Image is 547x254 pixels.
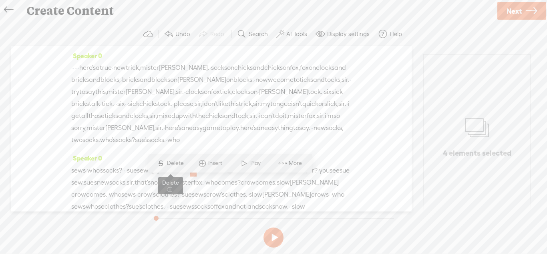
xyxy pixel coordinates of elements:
span: here's [165,122,181,134]
label: AI Tools [286,30,307,38]
span: socks [194,201,210,213]
span: · [322,86,324,98]
span: · [180,189,182,201]
span: [PERSON_NAME] [177,74,226,86]
span: here's [79,62,96,74]
span: More [289,159,304,167]
span: sue's [135,134,148,146]
span: · [71,62,73,74]
label: Help [390,30,402,38]
span: clocks [316,62,334,74]
span: who [167,134,180,146]
span: clothes? [105,201,129,213]
span: fox, [307,110,317,122]
span: tick. [102,98,114,110]
span: the [196,110,205,122]
span: up [175,110,183,122]
span: S [155,156,167,171]
span: socks, [109,177,127,189]
span: who's [87,165,103,177]
div: Create Content [21,0,496,21]
span: now [255,74,268,86]
span: bricks [71,98,89,110]
span: clothes. [225,189,247,201]
span: · [318,165,319,177]
label: Display settings [327,30,370,38]
span: · [254,74,255,86]
span: · [168,201,170,213]
span: trick, [126,62,140,74]
label: Undo [175,30,190,38]
span: [S] [151,167,159,174]
span: mister [107,86,126,98]
span: easy [264,122,278,134]
span: slow [292,201,305,213]
span: crows [311,189,329,201]
span: ticks [105,110,118,122]
span: thing [278,122,293,134]
span: · [246,201,247,213]
span: please, [174,98,195,110]
span: crow's [206,189,225,201]
span: sir. [317,110,325,122]
span: mister [288,110,307,122]
span: · [124,165,125,177]
span: on [309,62,316,74]
span: to [293,122,299,134]
span: do [275,110,283,122]
span: see [330,165,340,177]
button: Help [375,26,407,42]
span: sews [71,165,86,177]
span: like [218,98,228,110]
span: [PERSON_NAME] [262,189,311,201]
span: and [140,74,151,86]
span: on [227,62,234,74]
span: we [268,74,277,86]
span: · [346,98,348,110]
span: sews [121,189,136,201]
span: an [181,122,189,134]
span: it, [283,110,288,122]
span: six [117,98,125,110]
span: on [170,74,177,86]
span: trick, [239,98,253,110]
span: an [257,122,264,134]
span: tick, [220,86,232,98]
span: · [172,98,174,110]
span: and [334,62,346,74]
span: sews [71,201,86,213]
span: sew, [71,177,84,189]
span: on [250,86,257,98]
span: · [122,165,124,177]
span: new [97,177,109,189]
span: mister [175,177,193,189]
span: i'm [325,110,334,122]
span: all [81,110,88,122]
span: you [319,165,330,177]
span: · [125,165,127,177]
span: [PERSON_NAME], [126,86,176,98]
span: sir. [253,98,261,110]
span: sorry, [71,122,86,134]
span: try [71,86,79,98]
span: · [289,201,290,213]
span: comes. [86,189,107,201]
span: comes? [218,177,241,189]
span: sews [180,201,194,213]
span: · [257,110,259,122]
span: play. [226,122,240,134]
span: sick [332,86,343,98]
span: game [203,122,220,134]
span: here's [240,122,257,134]
span: sue [127,165,137,177]
span: socks? [116,134,135,146]
span: socks [211,62,227,74]
span: · [330,189,332,201]
span: · [112,62,113,74]
span: so [334,110,340,122]
span: sue's [129,201,142,213]
span: new [314,122,326,134]
span: with [183,110,196,122]
span: · [257,86,259,98]
span: tocks, [325,74,342,86]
